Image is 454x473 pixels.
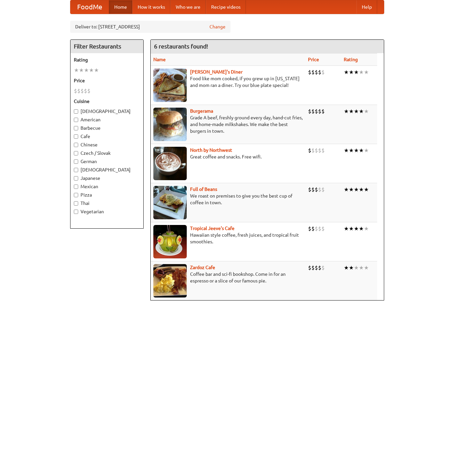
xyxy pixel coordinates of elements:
[74,210,78,214] input: Vegetarian
[74,56,140,63] h5: Rating
[318,108,321,115] li: $
[308,147,311,154] li: $
[359,147,364,154] li: ★
[74,175,140,182] label: Japanese
[318,69,321,76] li: $
[190,187,217,192] a: Full of Beans
[308,225,311,232] li: $
[344,147,349,154] li: ★
[74,151,78,155] input: Czech / Slovak
[321,264,325,271] li: $
[74,176,78,181] input: Japanese
[190,226,235,231] b: Tropical Jeeve's Cafe
[74,150,140,156] label: Czech / Slovak
[321,147,325,154] li: $
[308,69,311,76] li: $
[311,186,315,193] li: $
[89,67,94,74] li: ★
[84,67,89,74] li: ★
[153,69,187,102] img: sallys.jpg
[354,225,359,232] li: ★
[74,159,78,164] input: German
[308,186,311,193] li: $
[364,69,369,76] li: ★
[153,108,187,141] img: burgerama.jpg
[354,69,359,76] li: ★
[70,21,231,33] div: Deliver to: [STREET_ADDRESS]
[74,193,78,197] input: Pizza
[74,67,79,74] li: ★
[74,192,140,198] label: Pizza
[321,186,325,193] li: $
[153,57,166,62] a: Name
[318,147,321,154] li: $
[74,134,78,139] input: Cafe
[74,133,140,140] label: Cafe
[74,158,140,165] label: German
[209,23,225,30] a: Change
[315,147,318,154] li: $
[153,225,187,258] img: jeeves.jpg
[315,69,318,76] li: $
[109,0,132,14] a: Home
[354,186,359,193] li: ★
[349,186,354,193] li: ★
[364,264,369,271] li: ★
[344,108,349,115] li: ★
[132,0,170,14] a: How it works
[359,225,364,232] li: ★
[364,147,369,154] li: ★
[364,225,369,232] li: ★
[354,147,359,154] li: ★
[308,264,311,271] li: $
[81,87,84,95] li: $
[74,168,78,172] input: [DEMOGRAPHIC_DATA]
[321,108,325,115] li: $
[321,225,325,232] li: $
[74,87,77,95] li: $
[153,271,303,284] p: Coffee bar and sci-fi bookshop. Come in for an espresso or a slice of our famous pie.
[349,108,354,115] li: ★
[70,40,143,53] h4: Filter Restaurants
[344,186,349,193] li: ★
[190,108,213,114] b: Burgerama
[311,108,315,115] li: $
[74,109,78,114] input: [DEMOGRAPHIC_DATA]
[344,225,349,232] li: ★
[153,264,187,298] img: zardoz.jpg
[315,186,318,193] li: $
[77,87,81,95] li: $
[311,69,315,76] li: $
[84,87,87,95] li: $
[308,57,319,62] a: Price
[74,116,140,123] label: American
[315,225,318,232] li: $
[74,166,140,173] label: [DEMOGRAPHIC_DATA]
[190,147,232,153] a: North by Northwest
[74,118,78,122] input: American
[154,43,208,49] ng-pluralize: 6 restaurants found!
[349,264,354,271] li: ★
[74,126,78,130] input: Barbecue
[74,185,78,189] input: Mexican
[153,153,303,160] p: Great coffee and snacks. Free wifi.
[349,225,354,232] li: ★
[74,200,140,207] label: Thai
[206,0,246,14] a: Recipe videos
[87,87,91,95] li: $
[344,57,358,62] a: Rating
[315,108,318,115] li: $
[318,225,321,232] li: $
[354,264,359,271] li: ★
[153,75,303,89] p: Food like mom cooked, if you grew up in [US_STATE] and mom ran a diner. Try our blue plate special!
[344,264,349,271] li: ★
[359,264,364,271] li: ★
[190,265,215,270] a: Zardoz Cafe
[153,114,303,134] p: Grade A beef, freshly ground every day, hand-cut fries, and home-made milkshakes. We make the bes...
[74,143,78,147] input: Chinese
[74,183,140,190] label: Mexican
[153,186,187,219] img: beans.jpg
